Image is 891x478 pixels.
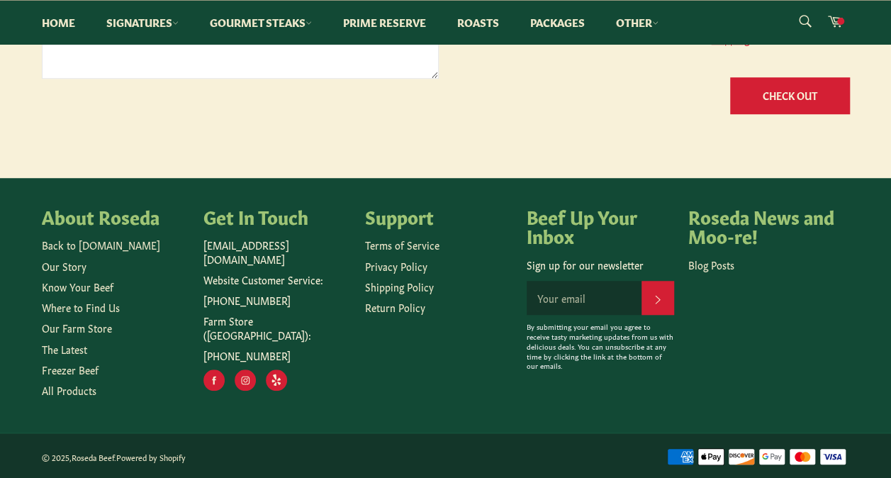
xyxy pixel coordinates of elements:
[443,1,513,44] a: Roasts
[365,279,434,294] a: Shipping Policy
[196,1,326,44] a: Gourmet Steaks
[329,1,440,44] a: Prime Reserve
[688,257,734,272] a: Blog Posts
[116,452,186,462] a: Powered by Shopify
[516,1,599,44] a: Packages
[203,314,351,342] p: Farm Store ([GEOGRAPHIC_DATA]):
[203,273,351,287] p: Website Customer Service:
[42,452,186,462] small: © 2025, .
[203,349,351,362] p: [PHONE_NUMBER]
[42,321,112,335] a: Our Farm Store
[602,1,673,44] a: Other
[365,300,425,314] a: Return Policy
[527,258,674,272] p: Sign up for our newsletter
[688,206,836,245] h4: Roseda News and Moo-re!
[28,1,89,44] a: Home
[527,322,674,371] p: By submitting your email you agree to receive tasty marketing updates from us with delicious deal...
[42,300,120,314] a: Where to Find Us
[203,238,351,266] p: [EMAIL_ADDRESS][DOMAIN_NAME]
[730,77,850,113] button: Check Out
[42,383,96,397] a: All Products
[42,362,99,377] a: Freezer Beef
[92,1,193,44] a: Signatures
[527,206,674,245] h4: Beef Up Your Inbox
[365,206,512,226] h4: Support
[42,279,113,294] a: Know Your Beef
[42,238,160,252] a: Back to [DOMAIN_NAME]
[527,281,641,315] input: Your email
[203,206,351,226] h4: Get In Touch
[203,294,351,307] p: [PHONE_NUMBER]
[72,452,114,462] a: Roseda Beef
[42,206,189,226] h4: About Roseda
[365,238,439,252] a: Terms of Service
[42,259,86,273] a: Our Story
[42,342,87,356] a: The Latest
[365,259,427,273] a: Privacy Policy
